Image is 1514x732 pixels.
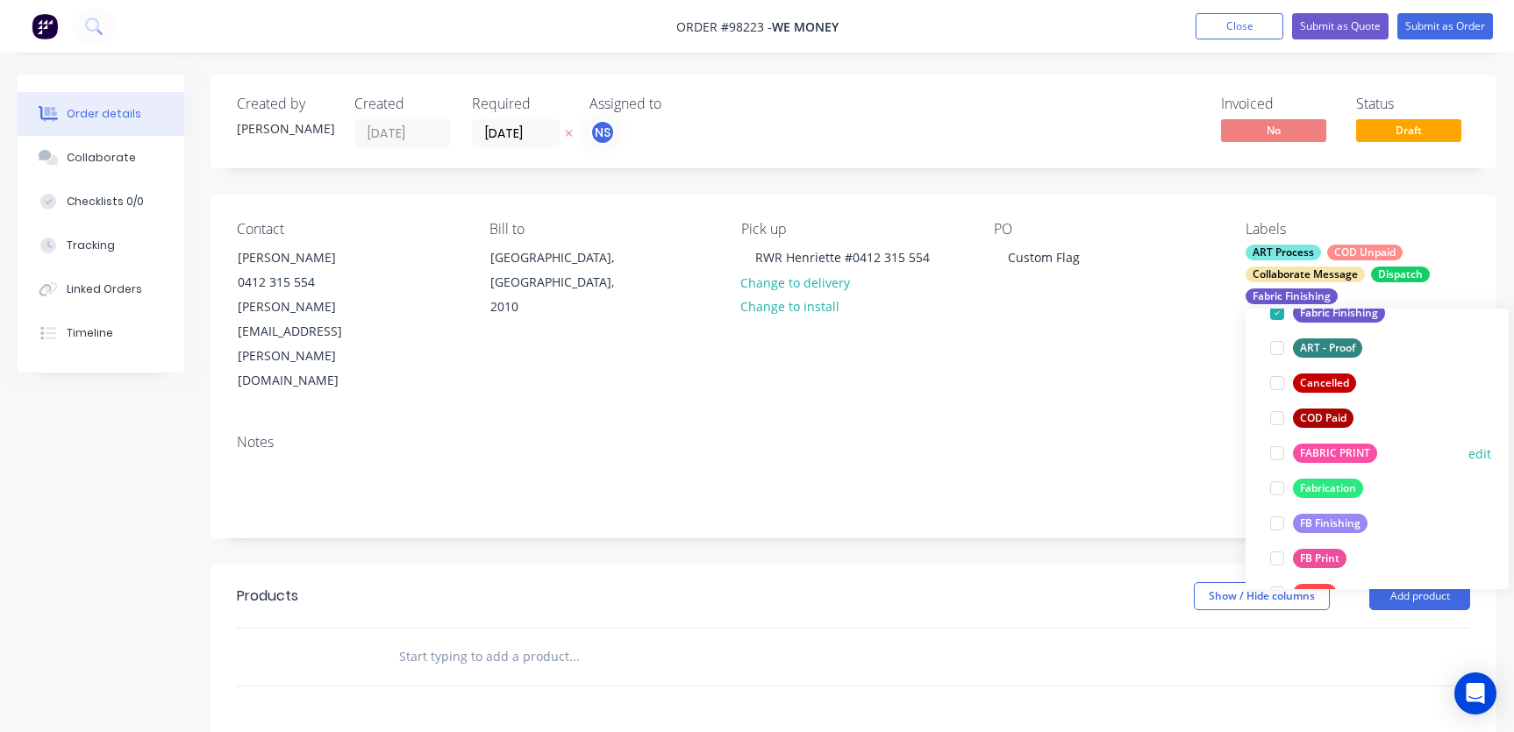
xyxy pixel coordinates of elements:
[741,245,944,270] div: RWR Henriette #0412 315 554
[1356,96,1470,112] div: Status
[1397,13,1493,39] button: Submit as Order
[1293,479,1363,498] div: Fabrication
[237,434,1470,451] div: Notes
[18,267,184,311] button: Linked Orders
[1293,549,1346,568] div: FB Print
[1246,221,1470,238] div: Labels
[1293,409,1353,428] div: COD Paid
[732,295,849,318] button: Change to install
[1327,245,1403,260] div: COD Unpaid
[1221,119,1326,141] span: No
[1263,511,1375,536] button: FB Finishing
[1371,267,1430,282] div: Dispatch
[1468,444,1491,463] button: edit
[237,586,298,607] div: Products
[1246,267,1365,282] div: Collaborate Message
[354,96,451,112] div: Created
[472,96,568,112] div: Required
[67,325,113,341] div: Timeline
[1246,288,1338,304] div: Fabric Finishing
[489,221,714,238] div: Bill to
[1263,371,1363,395] button: Cancelled
[490,245,636,319] div: [GEOGRAPHIC_DATA], [GEOGRAPHIC_DATA], 2010
[994,245,1094,270] div: Custom Flag
[1263,546,1353,571] button: FB Print
[237,119,333,138] div: [PERSON_NAME]
[238,245,383,270] div: [PERSON_NAME]
[1263,581,1344,606] button: HOLD
[67,238,115,253] div: Tracking
[1246,245,1321,260] div: ART Process
[1293,303,1385,323] div: Fabric Finishing
[1293,373,1356,393] div: Cancelled
[1454,672,1496,714] div: Open Intercom Messenger
[1293,338,1362,358] div: ART - Proof
[994,221,1218,238] div: PO
[475,245,651,320] div: [GEOGRAPHIC_DATA], [GEOGRAPHIC_DATA], 2010
[1263,441,1384,465] button: FABRIC PRINT
[18,311,184,355] button: Timeline
[32,13,58,39] img: Factory
[1263,476,1370,501] button: Fabrication
[1221,96,1335,112] div: Invoiced
[1196,13,1283,39] button: Close
[676,18,772,35] span: Order #98223 -
[1292,13,1389,39] button: Submit as Quote
[589,96,765,112] div: Assigned to
[1263,301,1392,325] button: Fabric Finishing
[732,270,860,294] button: Change to delivery
[398,639,749,674] input: Start typing to add a product...
[1356,119,1461,141] span: Draft
[67,106,141,122] div: Order details
[1293,514,1368,533] div: FB Finishing
[1369,582,1470,610] button: Add product
[238,295,383,393] div: [PERSON_NAME][EMAIL_ADDRESS][PERSON_NAME][DOMAIN_NAME]
[237,221,461,238] div: Contact
[18,136,184,180] button: Collaborate
[1194,582,1330,610] button: Show / Hide columns
[238,270,383,295] div: 0412 315 554
[589,119,616,146] button: NS
[772,18,839,35] span: We Money
[1293,584,1337,603] div: HOLD
[67,281,142,297] div: Linked Orders
[1263,406,1360,430] button: COD Paid
[18,224,184,267] button: Tracking
[18,92,184,136] button: Order details
[67,150,136,166] div: Collaborate
[18,180,184,224] button: Checklists 0/0
[67,194,144,210] div: Checklists 0/0
[223,245,398,394] div: [PERSON_NAME]0412 315 554[PERSON_NAME][EMAIL_ADDRESS][PERSON_NAME][DOMAIN_NAME]
[237,96,333,112] div: Created by
[1263,336,1369,360] button: ART - Proof
[1293,444,1377,463] div: FABRIC PRINT
[741,221,966,238] div: Pick up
